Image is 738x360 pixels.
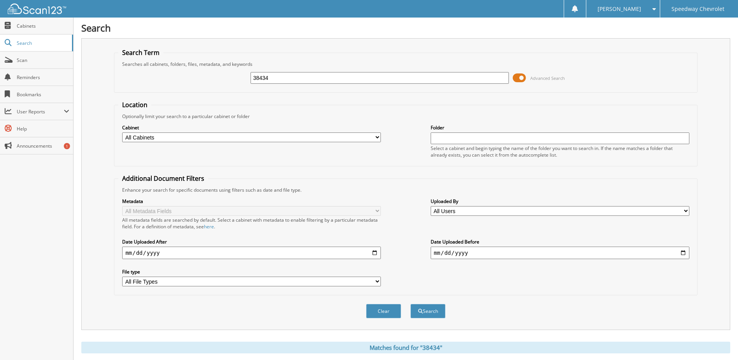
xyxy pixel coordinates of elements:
[64,143,70,149] div: 1
[118,187,693,193] div: Enhance your search for specific documents using filters such as date and file type.
[122,247,381,259] input: start
[118,113,693,120] div: Optionally limit your search to a particular cabinet or folder
[17,91,69,98] span: Bookmarks
[17,108,64,115] span: User Reports
[598,7,641,11] span: [PERSON_NAME]
[122,198,381,205] label: Metadata
[81,342,730,353] div: Matches found for "38434"
[122,124,381,131] label: Cabinet
[17,40,68,46] span: Search
[431,247,689,259] input: end
[122,268,381,275] label: File type
[431,124,689,131] label: Folder
[17,125,69,132] span: Help
[17,23,69,29] span: Cabinets
[17,143,69,149] span: Announcements
[530,75,565,81] span: Advanced Search
[122,217,381,230] div: All metadata fields are searched by default. Select a cabinet with metadata to enable filtering b...
[410,304,445,318] button: Search
[204,223,214,230] a: here
[17,74,69,81] span: Reminders
[17,57,69,64] span: Scan
[118,61,693,67] div: Searches all cabinets, folders, files, metadata, and keywords
[431,145,689,158] div: Select a cabinet and begin typing the name of the folder you want to search in. If the name match...
[122,238,381,245] label: Date Uploaded After
[8,4,66,14] img: scan123-logo-white.svg
[431,198,689,205] label: Uploaded By
[118,101,151,109] legend: Location
[118,174,208,183] legend: Additional Document Filters
[81,21,730,34] h1: Search
[431,238,689,245] label: Date Uploaded Before
[366,304,401,318] button: Clear
[699,323,738,360] iframe: Chat Widget
[118,48,163,57] legend: Search Term
[671,7,724,11] span: Speedway Chevrolet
